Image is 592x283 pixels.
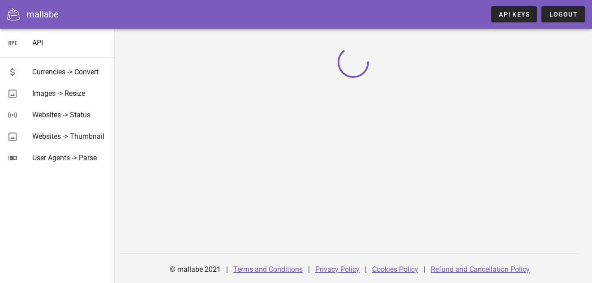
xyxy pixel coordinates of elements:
[32,111,107,119] div: Websites -> Status
[372,265,418,274] a: Cookies Policy
[424,259,425,280] div: |
[32,89,107,98] div: Images -> Resize
[32,154,107,162] div: User Agents -> Parse
[315,265,360,274] a: Privacy Policy
[541,6,585,22] button: Logout
[491,6,537,22] a: API Keys
[226,259,228,280] div: |
[308,259,310,280] div: |
[26,8,59,21] div: mallabe
[164,259,226,280] div: © mallabe 2021
[233,265,303,274] a: Terms and Conditions
[32,132,107,141] div: Websites -> Thumbnail
[431,265,530,274] a: Refund and Cancellation Policy
[32,68,107,76] div: Currencies -> Convert
[365,259,367,280] div: |
[32,39,107,47] div: API
[549,11,578,18] span: Logout
[498,11,530,18] span: API Keys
